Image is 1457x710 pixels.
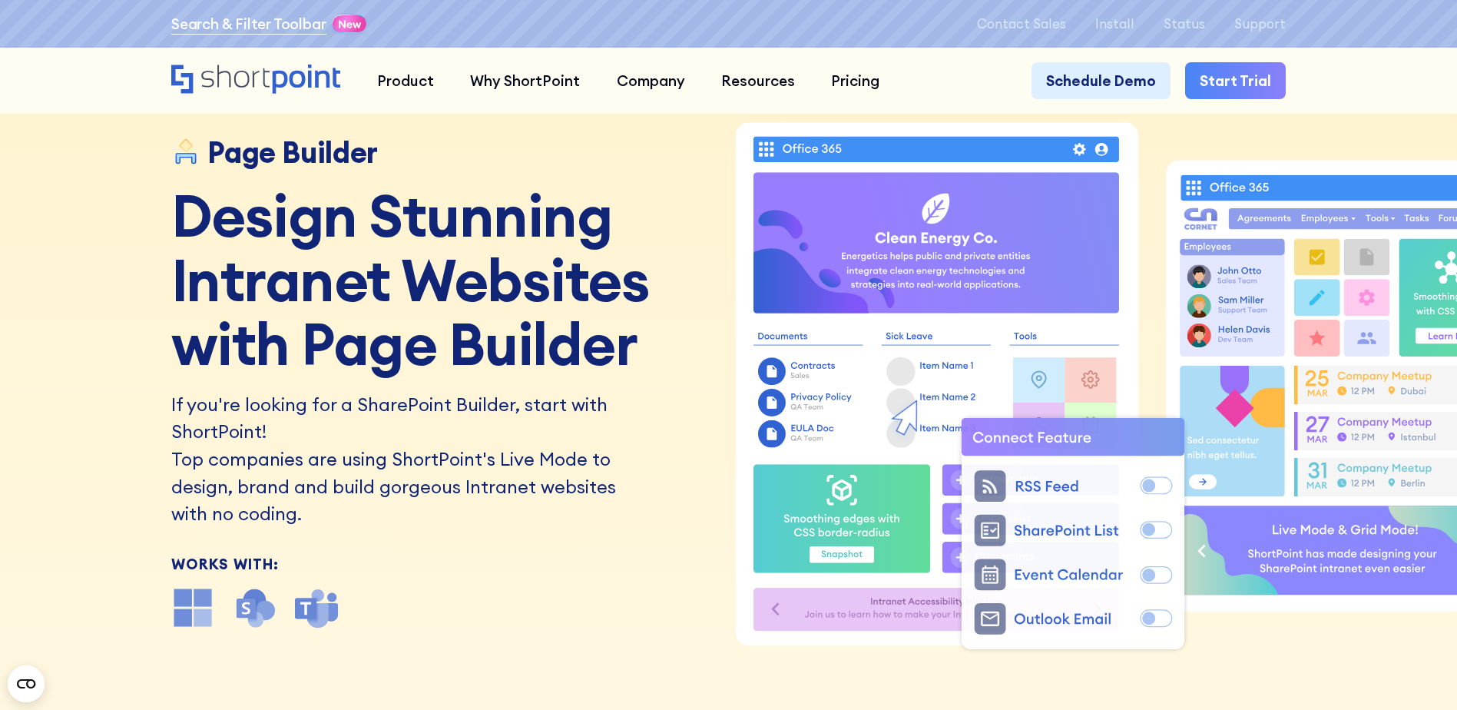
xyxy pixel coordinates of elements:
a: Start Trial [1185,62,1286,98]
a: Search & Filter Toolbar [171,13,326,35]
h1: Design Stunning Intranet Websites with Page Builder [171,184,717,376]
div: Page Builder [207,135,377,169]
a: Company [598,62,703,98]
a: Home [171,65,341,96]
a: Schedule Demo [1031,62,1171,98]
a: Resources [703,62,813,98]
img: SharePoint icon [233,586,277,630]
div: Works With: [171,557,717,572]
a: Install [1095,16,1134,31]
a: Pricing [813,62,898,98]
a: Support [1234,16,1286,31]
div: Company [617,70,685,91]
div: Resources [721,70,795,91]
p: Top companies are using ShortPoint's Live Mode to design, brand and build gorgeous Intranet websi... [171,446,623,528]
a: Contact Sales [977,16,1066,31]
h2: If you're looking for a SharePoint Builder, start with ShortPoint! [171,391,623,446]
div: Product [377,70,434,91]
img: microsoft office icon [171,586,215,630]
button: Open CMP widget [8,665,45,702]
a: Product [359,62,452,98]
a: Why ShortPoint [452,62,598,98]
img: microsoft teams icon [295,586,339,630]
iframe: Chat Widget [1181,532,1457,710]
div: Why ShortPoint [470,70,580,91]
a: Status [1164,16,1205,31]
div: Pricing [831,70,879,91]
